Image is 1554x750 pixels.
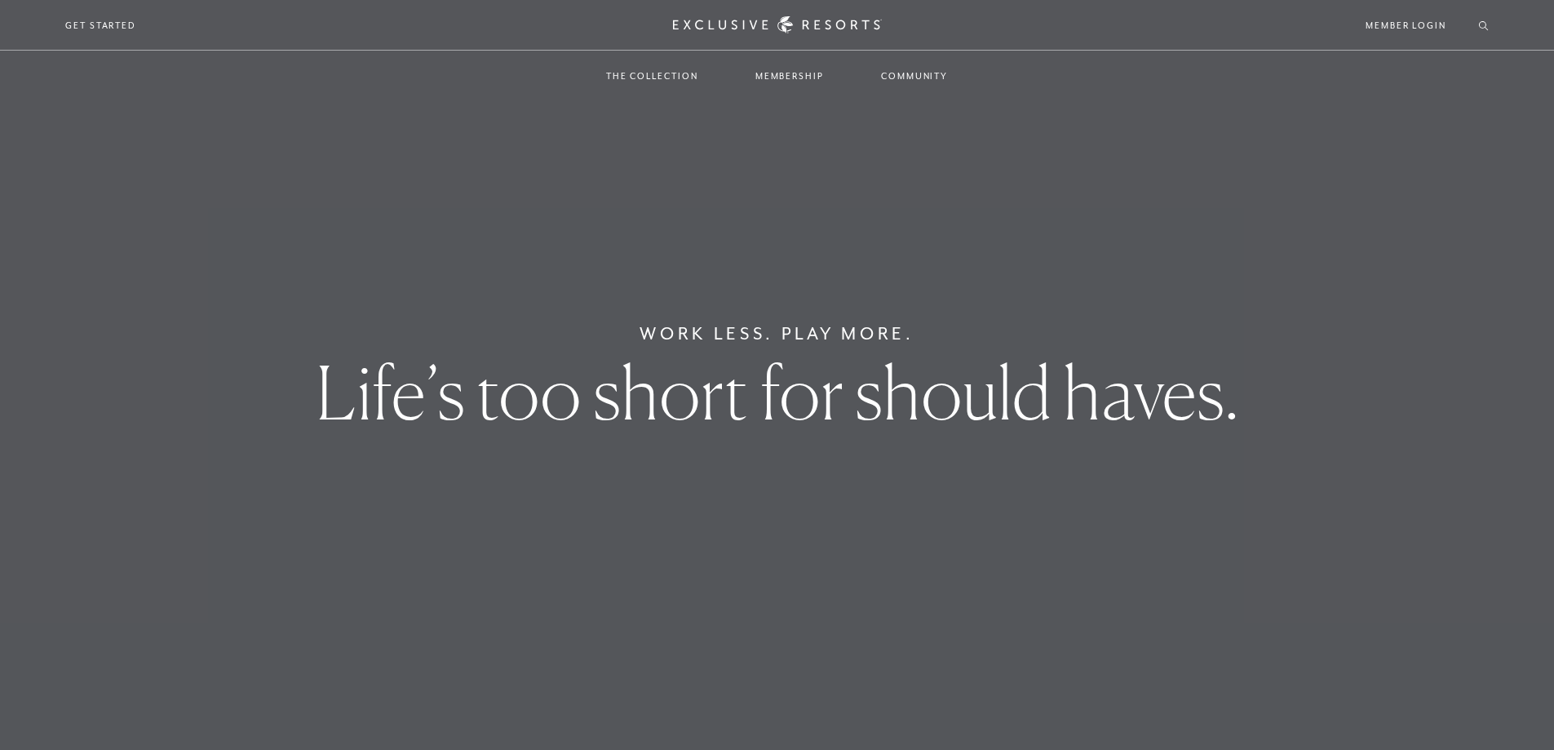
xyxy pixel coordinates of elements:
a: Get Started [65,18,136,33]
h1: Life’s too short for should haves. [316,356,1239,429]
a: The Collection [590,52,715,100]
h6: Work Less. Play More. [640,321,914,347]
a: Member Login [1366,18,1446,33]
a: Membership [739,52,840,100]
a: Community [865,52,964,100]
